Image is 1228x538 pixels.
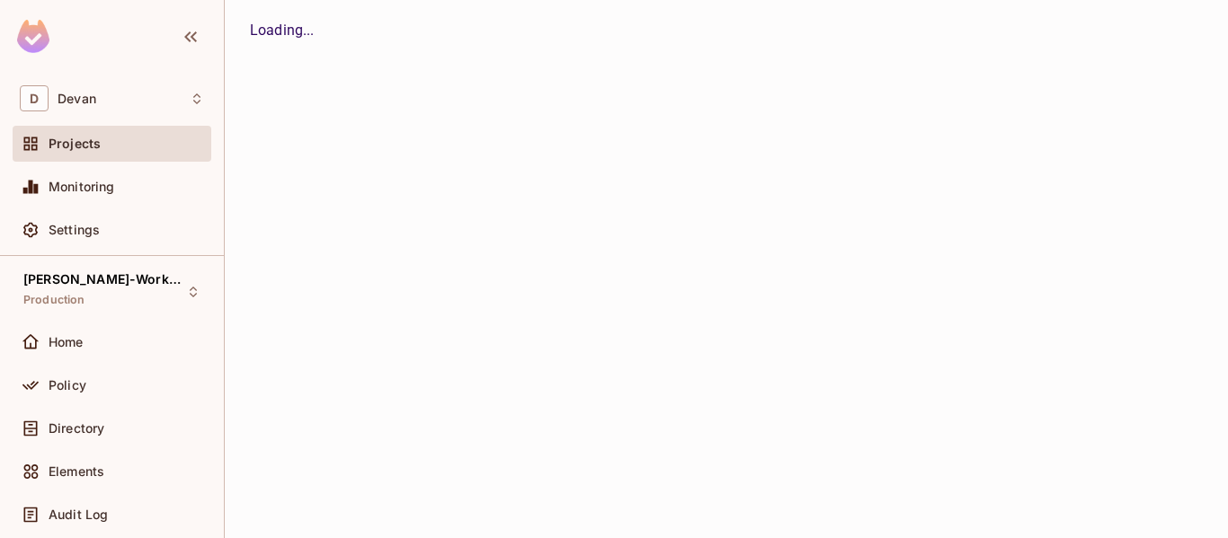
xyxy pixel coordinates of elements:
[49,180,115,194] span: Monitoring
[49,464,104,479] span: Elements
[58,92,96,106] span: Workspace: Devan
[49,223,100,237] span: Settings
[20,85,49,111] span: D
[17,20,49,53] img: SReyMgAAAABJRU5ErkJggg==
[49,421,104,436] span: Directory
[49,507,108,522] span: Audit Log
[49,137,101,151] span: Projects
[250,20,1203,41] div: Loading...
[23,293,85,307] span: Production
[49,378,86,392] span: Policy
[23,272,185,287] span: [PERSON_NAME]-Workbench
[49,335,84,349] span: Home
